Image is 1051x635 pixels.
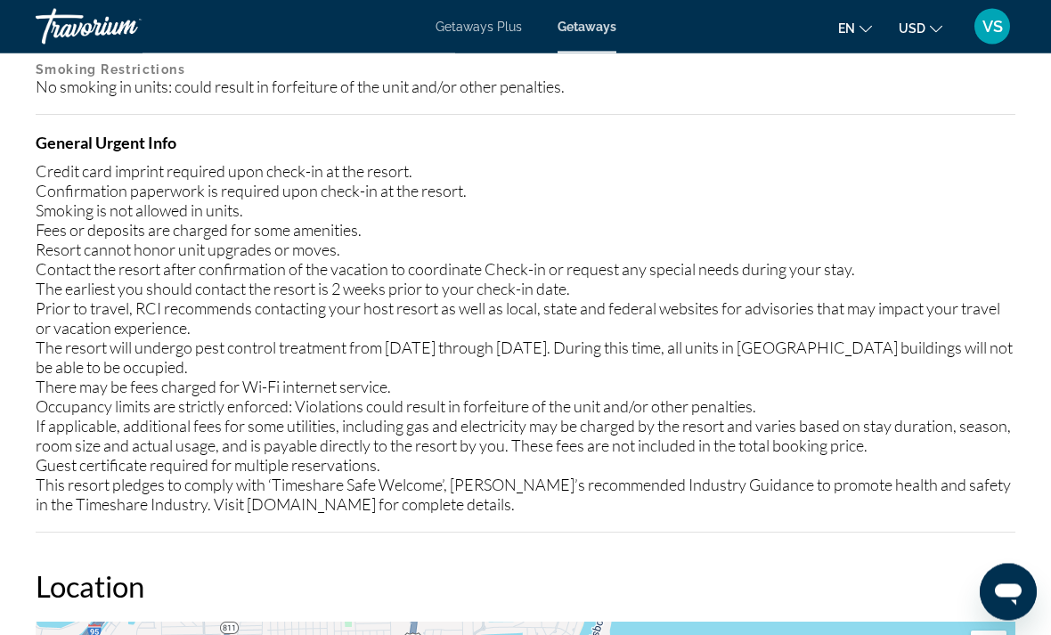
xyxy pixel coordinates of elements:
[36,4,214,50] a: Travorium
[969,8,1015,45] button: User Menu
[36,134,1015,153] h4: General Urgent Info
[36,162,1015,515] div: Credit card imprint required upon check-in at the resort. Confirmation paperwork is required upon...
[36,569,1015,605] h2: Location
[838,15,872,41] button: Change language
[36,63,1015,77] p: Smoking Restrictions
[36,77,1015,97] div: No smoking in units: could result in forfeiture of the unit and/or other penalties.
[838,21,855,36] span: en
[899,21,925,36] span: USD
[436,20,522,34] a: Getaways Plus
[899,15,942,41] button: Change currency
[982,18,1003,36] span: VS
[558,20,616,34] a: Getaways
[980,564,1037,621] iframe: Button to launch messaging window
